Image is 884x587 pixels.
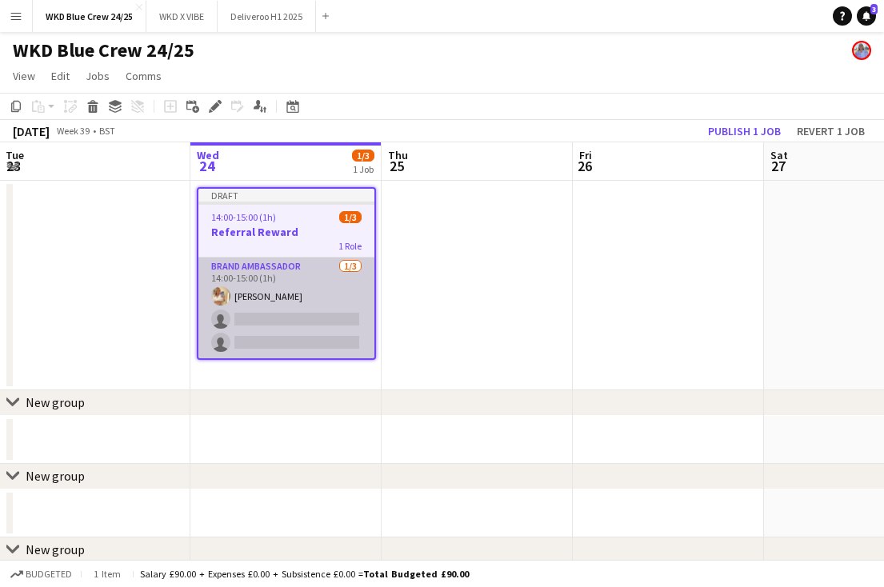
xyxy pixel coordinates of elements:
[363,568,469,580] span: Total Budgeted £90.00
[852,41,871,60] app-user-avatar: Lucy Hillier
[770,148,788,162] span: Sat
[338,240,362,252] span: 1 Role
[197,187,376,360] app-job-card: Draft14:00-15:00 (1h)1/3Referral Reward1 RoleBrand Ambassador1/314:00-15:00 (1h)[PERSON_NAME]
[79,66,116,86] a: Jobs
[140,568,469,580] div: Salary £90.00 + Expenses £0.00 + Subsistence £0.00 =
[870,4,878,14] span: 3
[218,1,316,32] button: Deliveroo H1 2025
[53,125,93,137] span: Week 39
[26,569,72,580] span: Budgeted
[339,211,362,223] span: 1/3
[13,38,194,62] h1: WKD Blue Crew 24/25
[8,565,74,583] button: Budgeted
[13,123,50,139] div: [DATE]
[6,148,24,162] span: Tue
[211,211,276,223] span: 14:00-15:00 (1h)
[768,157,788,175] span: 27
[26,468,85,484] div: New group
[33,1,146,32] button: WKD Blue Crew 24/25
[126,69,162,83] span: Comms
[857,6,876,26] a: 3
[26,394,85,410] div: New group
[51,69,70,83] span: Edit
[45,66,76,86] a: Edit
[702,121,787,142] button: Publish 1 job
[86,69,110,83] span: Jobs
[197,148,219,162] span: Wed
[13,69,35,83] span: View
[3,157,24,175] span: 23
[88,568,126,580] span: 1 item
[198,225,374,239] h3: Referral Reward
[388,148,408,162] span: Thu
[579,148,592,162] span: Fri
[99,125,115,137] div: BST
[198,189,374,202] div: Draft
[790,121,871,142] button: Revert 1 job
[352,150,374,162] span: 1/3
[386,157,408,175] span: 25
[577,157,592,175] span: 26
[146,1,218,32] button: WKD X VIBE
[26,541,85,557] div: New group
[194,157,219,175] span: 24
[6,66,42,86] a: View
[198,258,374,358] app-card-role: Brand Ambassador1/314:00-15:00 (1h)[PERSON_NAME]
[119,66,168,86] a: Comms
[353,163,374,175] div: 1 Job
